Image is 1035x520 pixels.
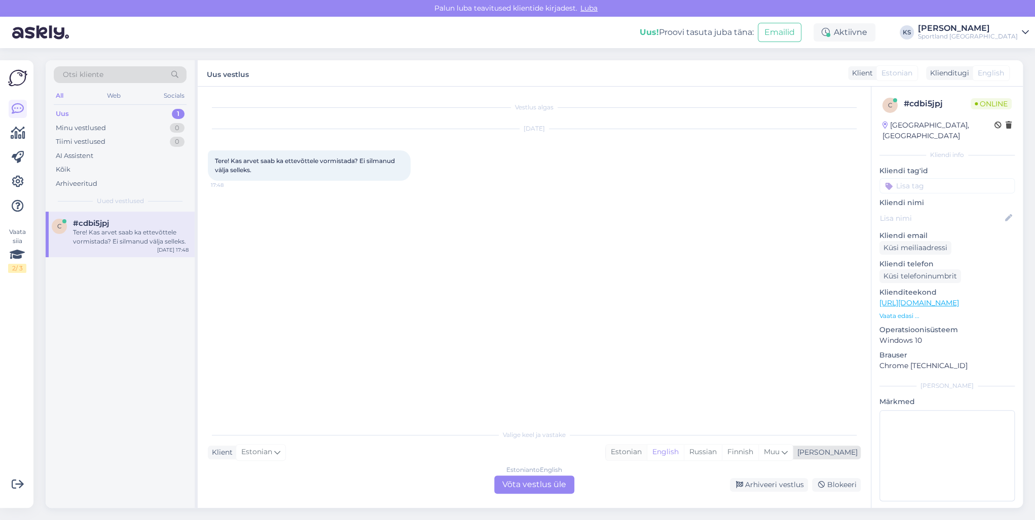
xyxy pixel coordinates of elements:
[241,447,272,458] span: Estonian
[879,269,961,283] div: Küsi telefoninumbrit
[506,465,562,474] div: Estonian to English
[56,151,93,161] div: AI Assistent
[879,335,1015,346] p: Windows 10
[879,166,1015,176] p: Kliendi tag'id
[172,109,184,119] div: 1
[56,123,106,133] div: Minu vestlused
[904,98,971,110] div: # cdbi5jpj
[879,230,1015,241] p: Kliendi email
[640,26,754,38] div: Proovi tasuta juba täna:
[758,23,801,42] button: Emailid
[8,68,27,88] img: Askly Logo
[207,66,249,80] label: Uus vestlus
[63,69,103,80] span: Otsi kliente
[215,157,396,174] span: Tere! Kas arvet saab ka ettevõttele vormistada? Ei silmanud välja selleks.
[879,311,1015,321] p: Vaata edasi ...
[170,137,184,147] div: 0
[918,24,1029,41] a: [PERSON_NAME]Sportland [GEOGRAPHIC_DATA]
[879,361,1015,371] p: Chrome [TECHNICAL_ID]
[208,447,233,458] div: Klient
[879,197,1015,208] p: Kliendi nimi
[881,68,912,78] span: Estonian
[56,179,97,189] div: Arhiveeritud
[879,298,959,307] a: [URL][DOMAIN_NAME]
[918,24,1018,32] div: [PERSON_NAME]
[978,68,1004,78] span: English
[971,98,1012,109] span: Online
[105,89,123,102] div: Web
[606,445,647,460] div: Estonian
[764,447,780,456] span: Muu
[900,25,914,39] div: KS
[640,27,659,37] b: Uus!
[879,325,1015,335] p: Operatsioonisüsteem
[494,475,574,494] div: Võta vestlus üle
[848,68,873,78] div: Klient
[56,165,70,175] div: Kõik
[918,32,1018,41] div: Sportland [GEOGRAPHIC_DATA]
[814,23,875,42] div: Aktiivne
[793,447,858,458] div: [PERSON_NAME]
[879,241,951,255] div: Küsi meiliaadressi
[879,350,1015,361] p: Brauser
[879,396,1015,407] p: Märkmed
[879,381,1015,390] div: [PERSON_NAME]
[54,89,65,102] div: All
[880,213,1003,224] input: Lisa nimi
[170,123,184,133] div: 0
[577,4,601,13] span: Luba
[57,222,62,230] span: c
[8,264,26,273] div: 2 / 3
[879,150,1015,159] div: Kliendi info
[926,68,969,78] div: Klienditugi
[8,227,26,273] div: Vaata siia
[684,445,722,460] div: Russian
[812,478,861,492] div: Blokeeri
[208,124,861,133] div: [DATE]
[722,445,758,460] div: Finnish
[879,287,1015,298] p: Klienditeekond
[56,109,69,119] div: Uus
[73,228,189,246] div: Tere! Kas arvet saab ka ettevõttele vormistada? Ei silmanud välja selleks.
[888,101,893,109] span: c
[211,181,249,189] span: 17:48
[882,120,994,141] div: [GEOGRAPHIC_DATA], [GEOGRAPHIC_DATA]
[208,103,861,112] div: Vestlus algas
[97,196,144,206] span: Uued vestlused
[647,445,684,460] div: English
[730,478,808,492] div: Arhiveeri vestlus
[879,178,1015,193] input: Lisa tag
[162,89,187,102] div: Socials
[73,219,109,228] span: #cdbi5jpj
[879,259,1015,269] p: Kliendi telefon
[208,430,861,439] div: Valige keel ja vastake
[157,246,189,254] div: [DATE] 17:48
[56,137,105,147] div: Tiimi vestlused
